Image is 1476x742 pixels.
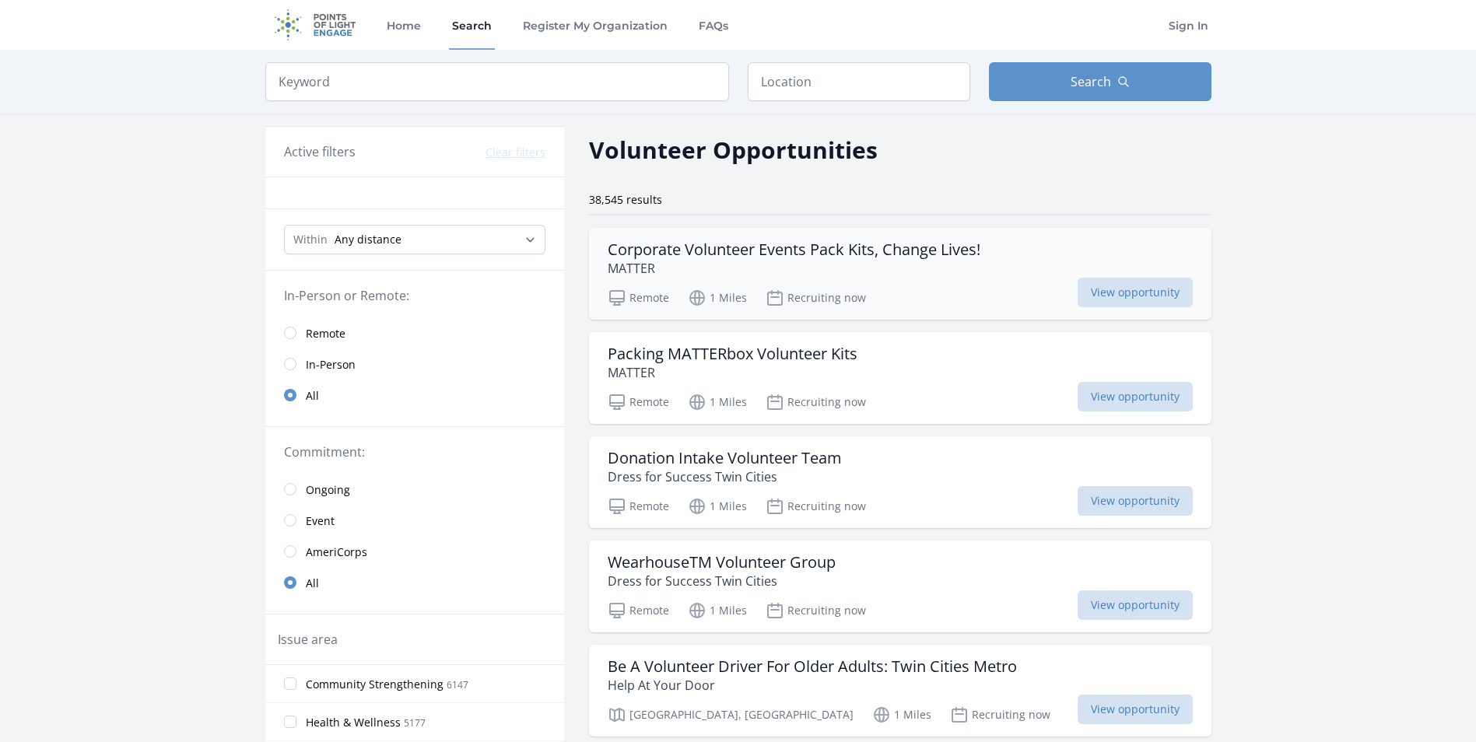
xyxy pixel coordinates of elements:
[608,240,980,259] h3: Corporate Volunteer Events Pack Kits, Change Lives!
[608,572,836,590] p: Dress for Success Twin Cities
[989,62,1211,101] button: Search
[306,576,319,591] span: All
[306,677,444,692] span: Community Strengthening
[608,289,669,307] p: Remote
[608,676,1017,695] p: Help At Your Door
[265,62,729,101] input: Keyword
[688,497,747,516] p: 1 Miles
[284,677,296,690] input: Community Strengthening 6147
[608,497,669,516] p: Remote
[589,541,1211,632] a: WearhouseTM Volunteer Group Dress for Success Twin Cities Remote 1 Miles Recruiting now View oppo...
[306,357,356,373] span: In-Person
[1078,486,1193,516] span: View opportunity
[608,657,1017,676] h3: Be A Volunteer Driver For Older Adults: Twin Cities Metro
[284,286,545,305] legend: In-Person or Remote:
[766,601,866,620] p: Recruiting now
[1078,590,1193,620] span: View opportunity
[265,474,564,505] a: Ongoing
[589,645,1211,737] a: Be A Volunteer Driver For Older Adults: Twin Cities Metro Help At Your Door [GEOGRAPHIC_DATA], [G...
[265,567,564,598] a: All
[688,289,747,307] p: 1 Miles
[608,393,669,411] p: Remote
[306,326,345,341] span: Remote
[265,348,564,380] a: In-Person
[748,62,970,101] input: Location
[284,225,545,254] select: Search Radius
[1078,382,1193,411] span: View opportunity
[766,497,866,516] p: Recruiting now
[306,513,335,529] span: Event
[306,715,401,730] span: Health & Wellness
[608,467,842,486] p: Dress for Success Twin Cities
[306,482,350,498] span: Ongoing
[688,393,747,411] p: 1 Miles
[608,345,857,363] h3: Packing MATTERbox Volunteer Kits
[265,380,564,411] a: All
[1071,72,1111,91] span: Search
[278,630,338,649] legend: Issue area
[589,436,1211,528] a: Donation Intake Volunteer Team Dress for Success Twin Cities Remote 1 Miles Recruiting now View o...
[404,716,426,730] span: 5177
[447,678,468,691] span: 6147
[306,544,367,560] span: AmeriCorps
[589,192,662,207] span: 38,545 results
[1078,695,1193,724] span: View opportunity
[608,705,854,724] p: [GEOGRAPHIC_DATA], [GEOGRAPHIC_DATA]
[284,716,296,728] input: Health & Wellness 5177
[766,289,866,307] p: Recruiting now
[608,601,669,620] p: Remote
[872,705,931,724] p: 1 Miles
[608,259,980,278] p: MATTER
[306,388,319,404] span: All
[608,553,836,572] h3: WearhouseTM Volunteer Group
[284,142,356,161] h3: Active filters
[265,505,564,536] a: Event
[589,332,1211,424] a: Packing MATTERbox Volunteer Kits MATTER Remote 1 Miles Recruiting now View opportunity
[265,317,564,348] a: Remote
[265,536,564,567] a: AmeriCorps
[608,449,842,467] h3: Donation Intake Volunteer Team
[766,393,866,411] p: Recruiting now
[589,228,1211,320] a: Corporate Volunteer Events Pack Kits, Change Lives! MATTER Remote 1 Miles Recruiting now View opp...
[608,363,857,382] p: MATTER
[284,443,545,461] legend: Commitment:
[589,132,878,167] h2: Volunteer Opportunities
[688,601,747,620] p: 1 Miles
[486,145,545,160] button: Clear filters
[1078,278,1193,307] span: View opportunity
[950,705,1050,724] p: Recruiting now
